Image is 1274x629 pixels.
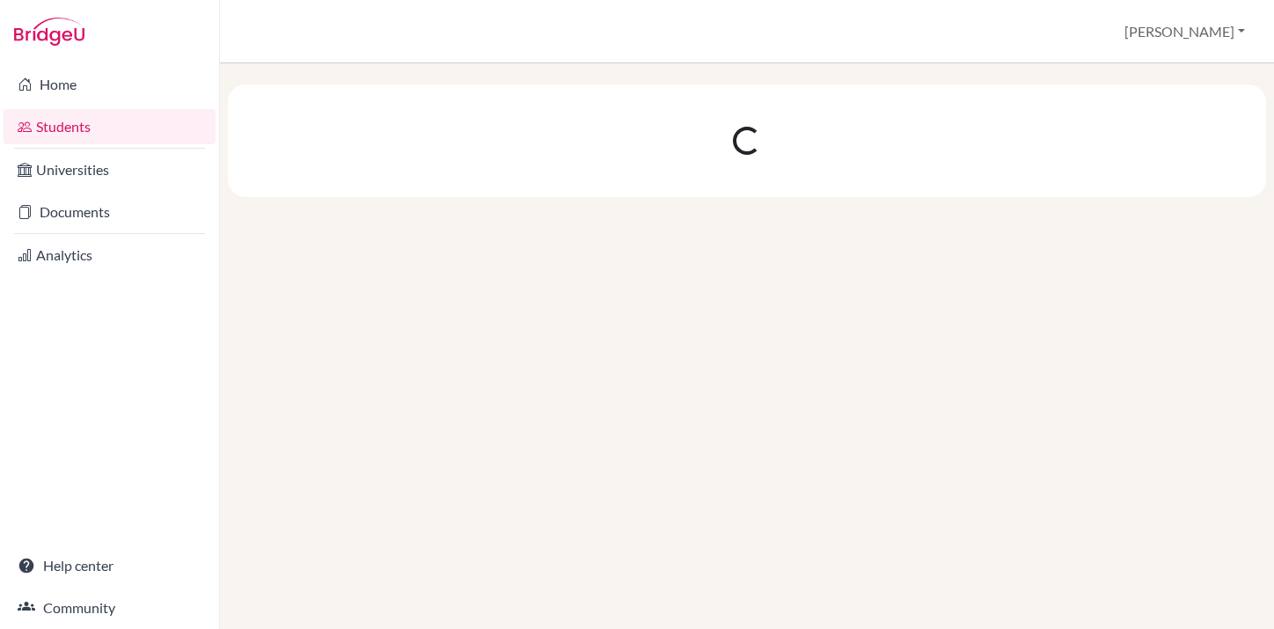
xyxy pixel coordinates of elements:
img: Bridge-U [14,18,84,46]
a: Analytics [4,238,216,273]
a: Community [4,590,216,625]
a: Universities [4,152,216,187]
button: [PERSON_NAME] [1117,15,1253,48]
a: Help center [4,548,216,583]
a: Documents [4,194,216,230]
a: Home [4,67,216,102]
a: Students [4,109,216,144]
